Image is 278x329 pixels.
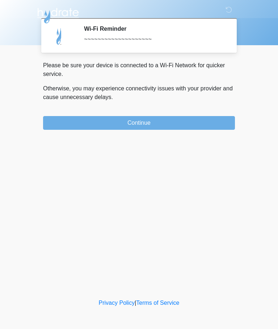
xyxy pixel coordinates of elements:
img: Hydrate IV Bar - Arcadia Logo [36,5,80,24]
p: Otherwise, you may experience connectivity issues with your provider and cause unnecessary delays [43,84,235,102]
div: ~~~~~~~~~~~~~~~~~~~~ [84,35,224,44]
a: | [135,300,136,306]
span: . [111,94,113,100]
a: Terms of Service [136,300,179,306]
a: Privacy Policy [99,300,135,306]
img: Agent Avatar [49,25,70,47]
button: Continue [43,116,235,130]
p: Please be sure your device is connected to a Wi-Fi Network for quicker service. [43,61,235,78]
